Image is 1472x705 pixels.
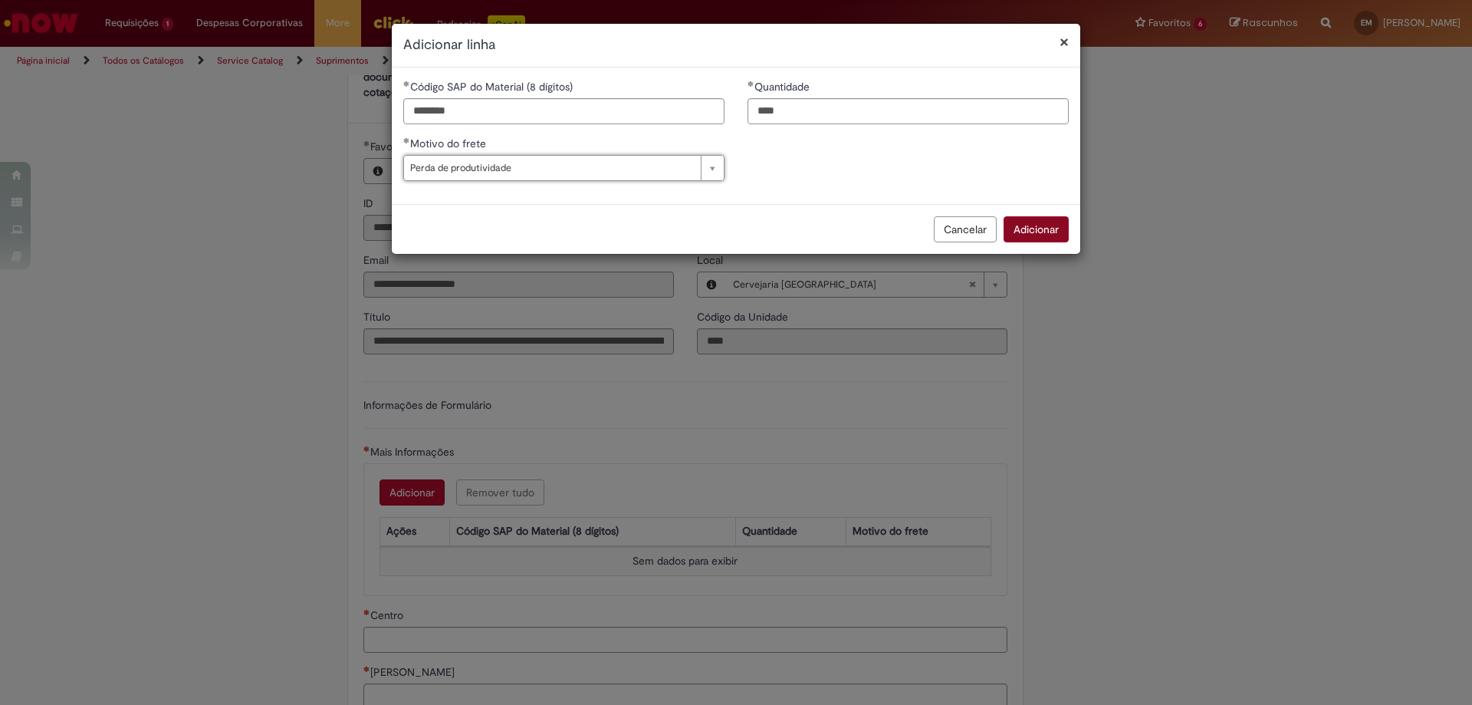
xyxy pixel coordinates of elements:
span: Perda de produtividade [410,156,693,180]
span: Motivo do frete [410,137,489,150]
button: Fechar modal [1060,34,1069,50]
button: Cancelar [934,216,997,242]
span: Código SAP do Material (8 dígitos) [410,80,576,94]
button: Adicionar [1004,216,1069,242]
input: Quantidade [747,98,1069,124]
span: Quantidade [754,80,813,94]
span: Obrigatório Preenchido [403,81,410,87]
span: Obrigatório Preenchido [747,81,754,87]
input: Código SAP do Material (8 dígitos) [403,98,724,124]
span: Obrigatório Preenchido [403,137,410,143]
h2: Adicionar linha [403,35,1069,55]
